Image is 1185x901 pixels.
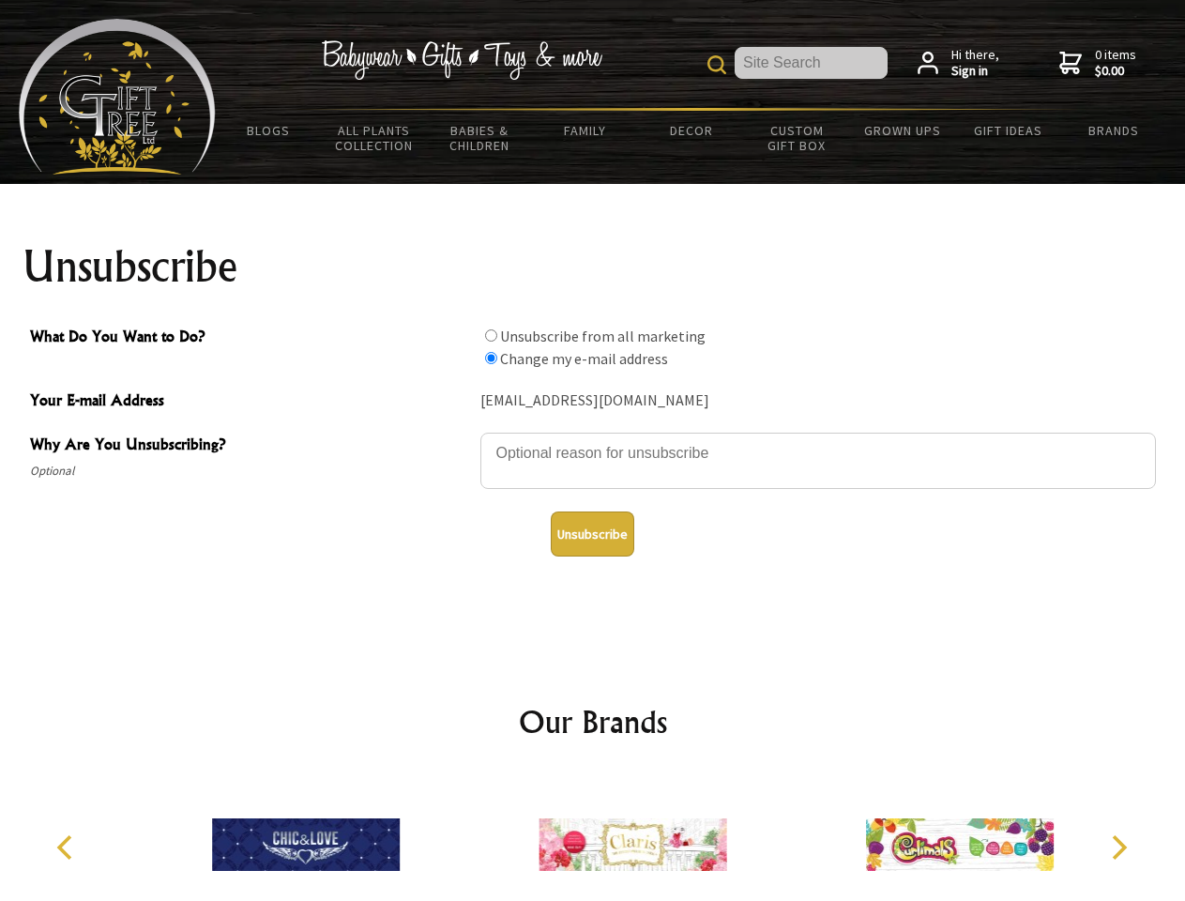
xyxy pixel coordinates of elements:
strong: Sign in [951,63,999,80]
span: Optional [30,460,471,482]
a: BLOGS [216,111,322,150]
button: Previous [47,827,88,868]
button: Next [1098,827,1139,868]
input: Site Search [735,47,888,79]
button: Unsubscribe [551,512,634,557]
a: Family [533,111,639,150]
a: Brands [1061,111,1167,150]
img: Babyware - Gifts - Toys and more... [19,19,216,175]
div: [EMAIL_ADDRESS][DOMAIN_NAME] [480,387,1156,416]
a: 0 items$0.00 [1059,47,1136,80]
img: product search [707,55,726,74]
img: Babywear - Gifts - Toys & more [321,40,602,80]
a: Babies & Children [427,111,533,165]
span: Hi there, [951,47,999,80]
a: All Plants Collection [322,111,428,165]
a: Custom Gift Box [744,111,850,165]
a: Gift Ideas [955,111,1061,150]
a: Grown Ups [849,111,955,150]
a: Decor [638,111,744,150]
input: What Do You Want to Do? [485,352,497,364]
input: What Do You Want to Do? [485,329,497,342]
span: What Do You Want to Do? [30,325,471,352]
h2: Our Brands [38,699,1148,744]
label: Unsubscribe from all marketing [500,327,706,345]
h1: Unsubscribe [23,244,1163,289]
strong: $0.00 [1095,63,1136,80]
span: Your E-mail Address [30,389,471,416]
span: 0 items [1095,46,1136,80]
textarea: Why Are You Unsubscribing? [480,433,1156,489]
a: Hi there,Sign in [918,47,999,80]
span: Why Are You Unsubscribing? [30,433,471,460]
label: Change my e-mail address [500,349,668,368]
